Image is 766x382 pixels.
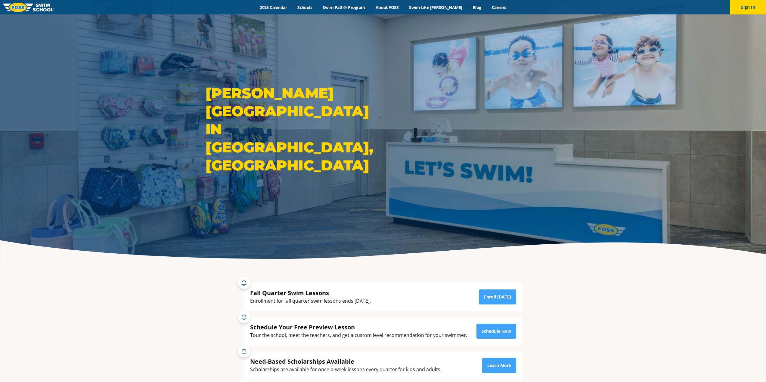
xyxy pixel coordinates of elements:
img: FOSS Swim School Logo [3,3,54,12]
a: Schedule Now [476,324,516,339]
h1: [PERSON_NAME][GEOGRAPHIC_DATA] in [GEOGRAPHIC_DATA], [GEOGRAPHIC_DATA] [206,84,380,174]
a: Swim Path® Program [318,5,370,10]
a: Blog [467,5,486,10]
a: Learn More [482,358,516,373]
div: Fall Quarter Swim Lessons [250,289,371,297]
a: Careers [486,5,511,10]
div: Scholarships are available for once-a-week lessons every quarter for kids and adults. [250,365,442,374]
a: Enroll [DATE] [479,289,516,304]
a: Swim Like [PERSON_NAME] [404,5,468,10]
div: Need-Based Scholarships Available [250,357,442,365]
div: Enrollment for fall quarter swim lessons ends [DATE]. [250,297,371,305]
a: About FOSS [370,5,404,10]
div: Schedule Your Free Preview Lesson [250,323,467,331]
a: 2025 Calendar [255,5,292,10]
div: Tour the school, meet the teachers, and get a custom level recommendation for your swimmer. [250,331,467,339]
a: Schools [292,5,318,10]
